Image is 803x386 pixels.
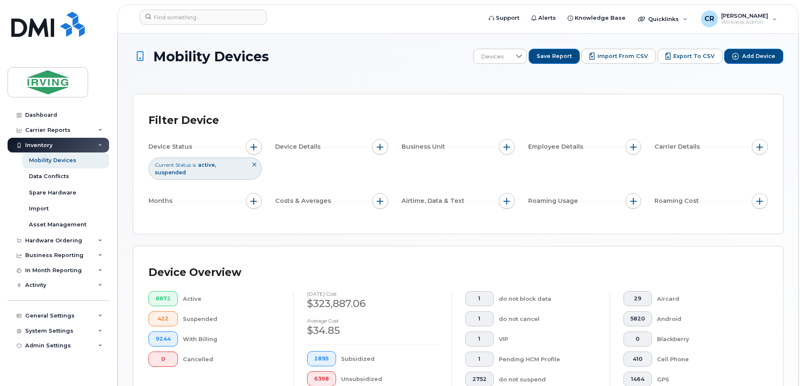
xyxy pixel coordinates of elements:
div: $323,887.06 [307,297,438,311]
span: 1 [472,336,487,342]
span: 8872 [156,295,171,302]
span: 410 [631,356,645,362]
button: 1 [465,352,494,367]
div: With Billing [183,331,280,347]
button: 0 [623,331,652,347]
span: Current Status [155,161,191,168]
span: Save Report [537,53,572,60]
span: 1 [472,315,487,322]
span: Roaming Usage [528,197,581,205]
span: 0 [156,356,171,362]
div: Filter Device [149,110,219,131]
span: Roaming Cost [654,197,701,205]
h4: Average cost [307,318,438,323]
div: Aircard [657,291,755,306]
div: $34.85 [307,323,438,338]
span: 422 [156,315,171,322]
span: Months [149,197,175,205]
button: 8872 [149,291,178,306]
button: 410 [623,352,652,367]
div: Subsidized [341,351,438,366]
span: 29 [631,295,645,302]
div: Pending HCM Profile [499,352,597,367]
span: Devices [474,49,511,64]
button: 1 [465,311,494,326]
span: suspended [155,169,186,176]
button: 0 [149,352,178,367]
span: Add Device [742,53,775,60]
span: Airtime, Data & Text [401,197,467,205]
span: 1464 [631,376,645,383]
div: Blackberry [657,331,755,347]
span: 0 [631,336,645,342]
button: Import from CSV [581,49,656,64]
span: 2895 [314,355,329,362]
button: 1 [465,291,494,306]
div: do not block data [499,291,597,306]
span: Carrier Details [654,142,702,151]
button: 422 [149,311,178,326]
div: Cancelled [183,352,280,367]
span: Import from CSV [597,53,648,60]
span: Device Status [149,142,195,151]
span: Export to CSV [673,53,714,60]
button: 9244 [149,331,178,347]
span: 1 [472,295,487,302]
div: VIP [499,331,597,347]
span: 9244 [156,336,171,342]
span: Mobility Devices [153,49,269,64]
div: Device Overview [149,262,241,284]
button: Add Device [724,49,783,64]
span: active [198,162,216,168]
button: 1 [465,331,494,347]
span: 6398 [314,375,329,382]
div: do not cancel [499,311,597,326]
span: 2752 [472,376,487,383]
h4: [DATE] cost [307,291,438,297]
button: 29 [623,291,652,306]
span: Costs & Averages [275,197,334,205]
span: Business Unit [401,142,448,151]
span: is [193,161,196,168]
div: Suspended [183,311,280,326]
span: Device Details [275,142,323,151]
span: 1 [472,356,487,362]
div: Android [657,311,755,326]
button: 2895 [307,351,336,366]
div: Active [183,291,280,306]
button: Export to CSV [657,49,722,64]
div: Cell Phone [657,352,755,367]
span: 5820 [631,315,645,322]
button: Save Report [529,49,580,64]
button: 5820 [623,311,652,326]
span: Employee Details [528,142,586,151]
